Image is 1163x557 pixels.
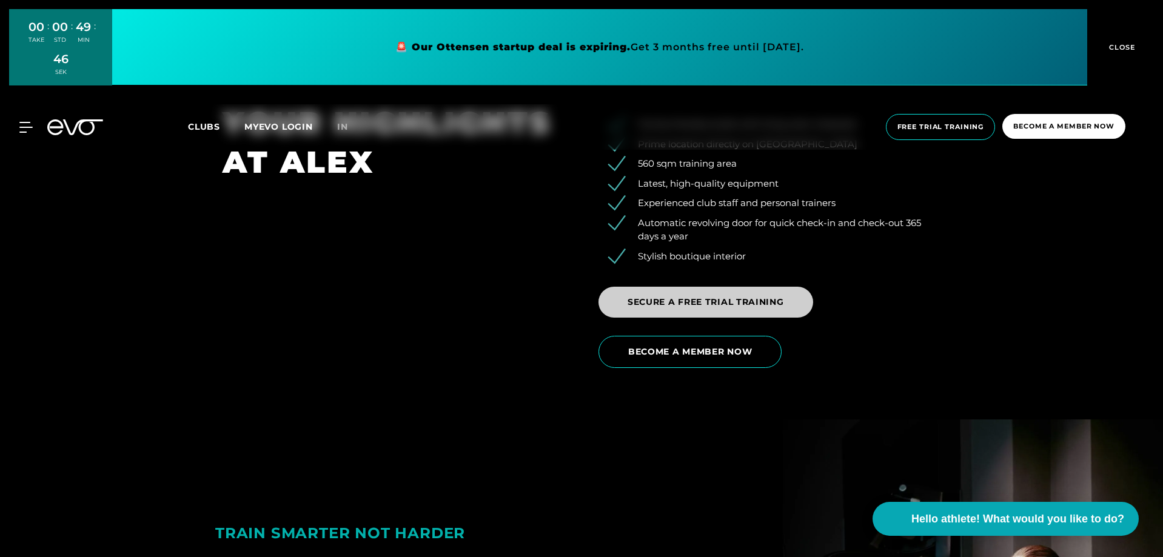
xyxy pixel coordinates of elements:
div: 46 [53,50,69,68]
font: Experienced club staff and personal trainers [638,197,836,208]
div: 49 [76,18,91,36]
div: STD [52,36,68,44]
a: MYEVO LOGIN [244,121,313,132]
div: TRAIN SMARTER NOT HARDER [215,519,632,547]
a: Become a member now [999,114,1129,140]
font: Free trial training [897,122,984,131]
a: SECURE A FREE TRIAL TRAINING [598,278,818,327]
font: 00 [52,19,68,34]
font: in [337,121,348,132]
span: CLOSE [1106,42,1136,53]
font: Automatic revolving door for quick check-in and check-out 365 days a year [638,217,921,242]
button: CLOSE [1087,9,1154,85]
a: Clubs [188,121,244,132]
font: Become a member now [1013,122,1114,130]
span: Clubs [188,121,220,132]
font: SECURE A FREE TRIAL TRAINING [628,296,784,307]
a: Free trial training [882,114,999,140]
font: : [94,20,96,32]
font: TAKE [28,36,44,43]
font: : [71,20,73,32]
div: SEK [53,68,69,76]
div: : [47,19,49,52]
button: Hello athlete! What would you like to do? [873,502,1139,536]
a: in [337,120,363,134]
font: Latest, high-quality equipment [638,178,779,189]
font: Hello athlete! What would you like to do? [911,513,1124,525]
div: MIN [76,36,91,44]
div: 00 [28,18,44,36]
font: 560 sqm training area [638,158,737,169]
font: BECOME A MEMBER NOW [628,346,752,357]
a: BECOME A MEMBER NOW [598,327,786,377]
font: Stylish boutique interior [638,250,746,262]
